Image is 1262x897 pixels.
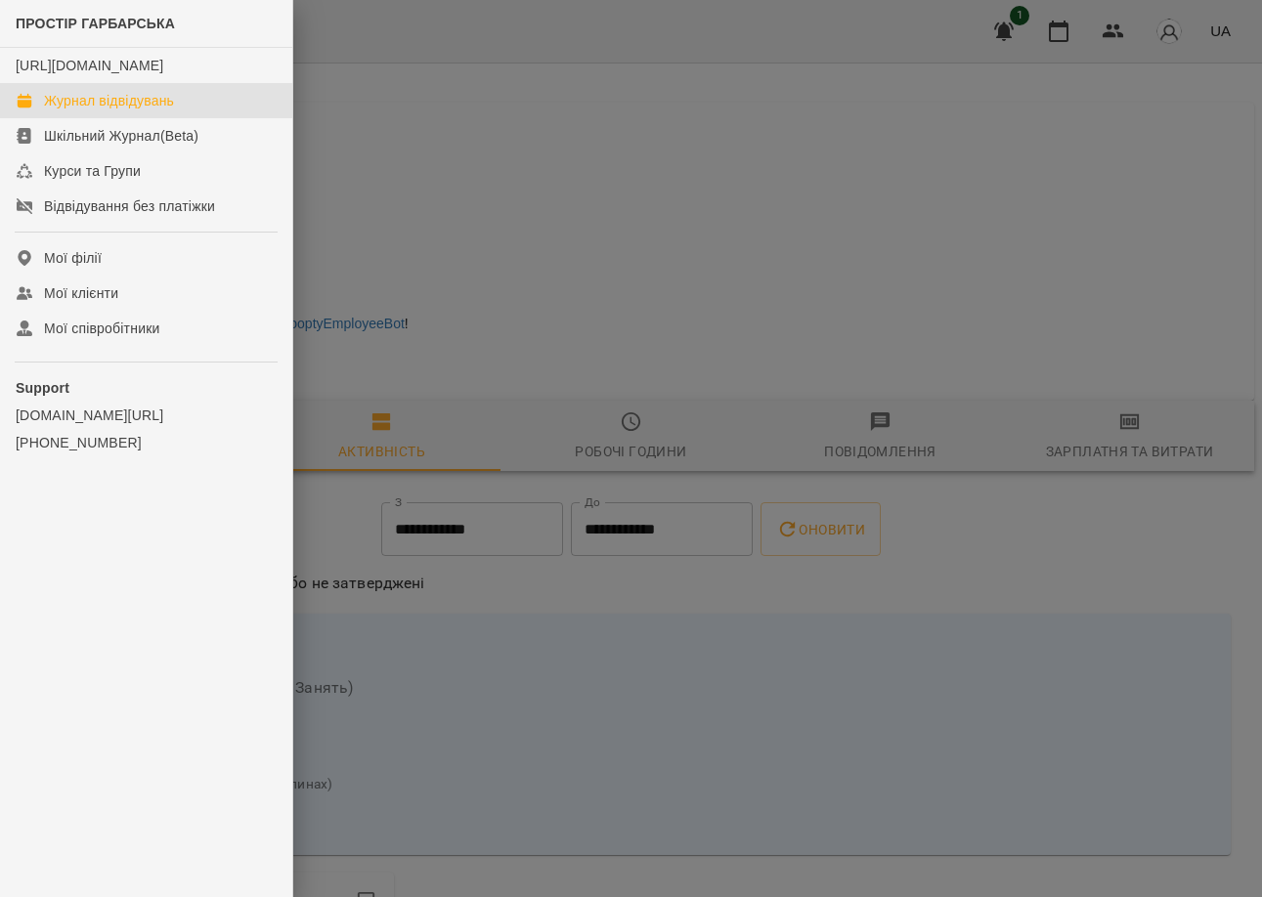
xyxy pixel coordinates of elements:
div: Мої співробітники [44,319,160,338]
a: [PHONE_NUMBER] [16,433,277,452]
div: Мої філії [44,248,102,268]
div: Журнал відвідувань [44,91,174,110]
span: ПРОСТІР ГАРБАРСЬКА [16,16,175,31]
div: Відвідування без платіжки [44,196,215,216]
div: Шкільний Журнал(Beta) [44,126,198,146]
div: Мої клієнти [44,283,118,303]
div: Курси та Групи [44,161,141,181]
a: [DOMAIN_NAME][URL] [16,406,277,425]
p: Support [16,378,277,398]
a: [URL][DOMAIN_NAME] [16,58,163,73]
